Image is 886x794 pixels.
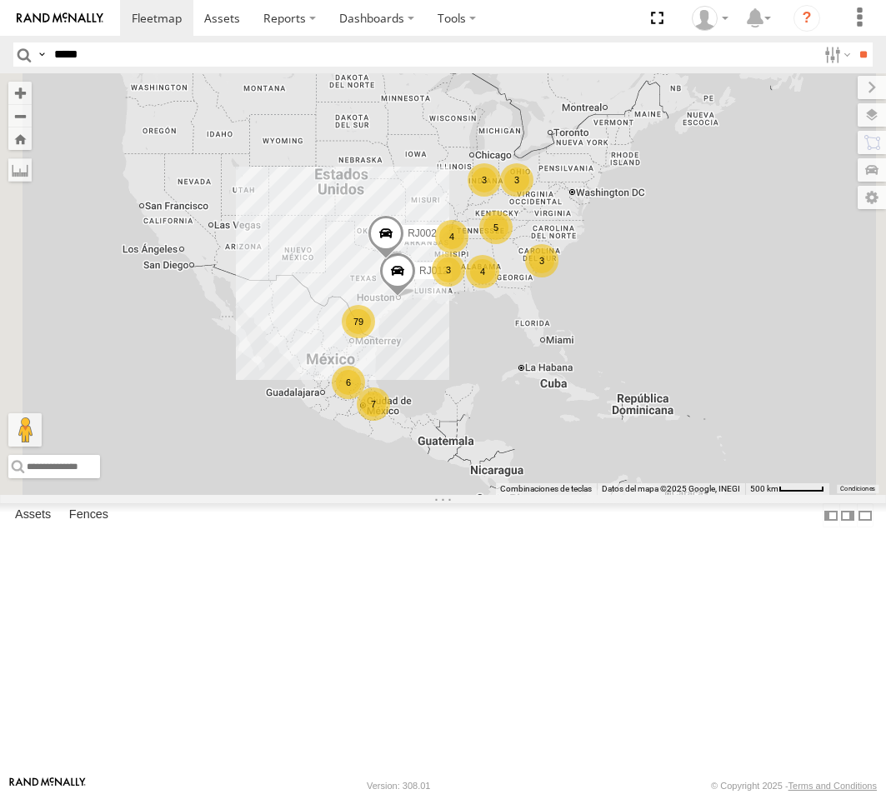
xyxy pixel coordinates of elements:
button: Zoom out [8,104,32,127]
div: 4 [466,255,499,288]
span: 500 km [750,484,778,493]
span: Datos del mapa ©2025 Google, INEGI [602,484,740,493]
span: RJ012 [419,265,448,277]
label: Measure [8,158,32,182]
div: 3 [432,253,465,287]
div: 3 [525,244,558,277]
div: 79 [342,305,375,338]
button: Zoom Home [8,127,32,150]
label: Search Filter Options [818,42,853,67]
label: Hide Summary Table [857,503,873,527]
button: Arrastra el hombrecito naranja al mapa para abrir Street View [8,413,42,447]
div: 6 [332,366,365,399]
button: Zoom in [8,82,32,104]
span: RJ002 [408,227,437,239]
label: Dock Summary Table to the Right [839,503,856,527]
button: Combinaciones de teclas [500,483,592,495]
div: 4 [435,220,468,253]
label: Assets [7,504,59,527]
label: Dock Summary Table to the Left [823,503,839,527]
div: Josue Jimenez [686,6,734,31]
label: Search Query [35,42,48,67]
label: Fences [61,504,117,527]
a: Visit our Website [9,777,86,794]
div: 3 [468,163,501,197]
div: 5 [479,211,513,244]
a: Condiciones (se abre en una nueva pestaña) [840,485,875,492]
div: 3 [500,163,533,197]
button: Escala del mapa: 500 km por 51 píxeles [745,483,829,495]
div: Version: 308.01 [367,781,430,791]
div: 7 [357,387,390,421]
img: rand-logo.svg [17,12,103,24]
div: © Copyright 2025 - [711,781,877,791]
a: Terms and Conditions [788,781,877,791]
i: ? [793,5,820,32]
label: Map Settings [858,186,886,209]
